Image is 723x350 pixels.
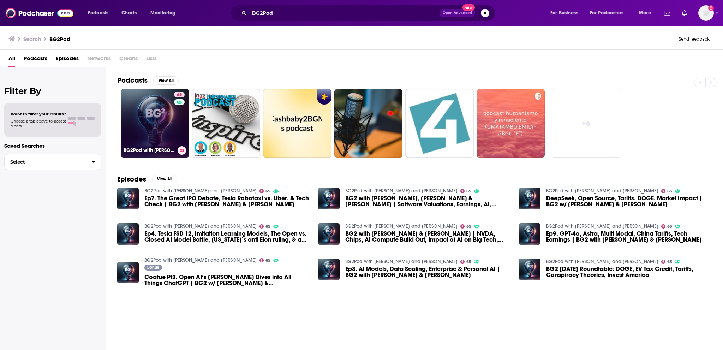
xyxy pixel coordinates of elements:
[144,195,310,207] span: Ep7. The Great IPO Debate, Tesla Robotaxi vs. Uber, & Tech Check | BG2 with [PERSON_NAME] & [PERS...
[345,195,510,207] span: BG2 with [PERSON_NAME], [PERSON_NAME] & [PERSON_NAME] | Software Valuations, Earnings, AI, Immigr...
[667,260,672,263] span: 65
[117,7,141,19] a: Charts
[152,175,177,183] button: View All
[144,274,310,286] a: Coatue Pt2. Open AI’s Kevin Weil Dives into All Things ChatGPT | BG2 w/ Bill Gurley & Brad Gerstner
[546,266,711,278] span: BG2 [DATE] Roundtable: DOGE, EV Tax Credit, Tariffs, Conspiracy Theories, Invest America
[174,92,185,97] a: 65
[634,7,660,19] button: open menu
[443,11,472,15] span: Open Advanced
[546,266,711,278] a: BG2 Thanksgiving Roundtable: DOGE, EV Tax Credit, Tariffs, Conspiracy Theories, Invest America
[117,175,177,184] a: EpisodesView All
[585,7,634,19] button: open menu
[545,7,587,19] button: open menu
[237,5,502,21] div: Search podcasts, credits, & more...
[146,53,157,67] span: Lists
[24,53,47,67] a: Podcasts
[177,91,182,99] span: 65
[345,188,458,194] a: BG2Pod with Brad Gerstner and Bill Gurley
[265,259,270,262] span: 65
[318,188,340,209] img: BG2 with Bill Gurley, Brad Gerstner & Aaron Levie | Software Valuations, Earnings, AI, Immigratio...
[460,260,472,264] a: 65
[519,223,540,245] img: Ep9. GPT-4o, Astra, Multi Modal, China Tariffs, Tech Earnings | BG2 with Bill Gurley & Brad Gerstner
[345,231,510,243] span: BG2 with [PERSON_NAME] & [PERSON_NAME] | NVDA, Chips, AI Compute Build Out, Impact of AI on Big T...
[698,5,714,21] button: Show profile menu
[661,7,673,19] a: Show notifications dropdown
[11,112,66,117] span: Want to filter your results?
[546,195,711,207] span: DeepSeek, Open Source, Tariffs, DOGE, Market Impact | BG2 w/ [PERSON_NAME] & [PERSON_NAME]
[552,89,620,158] a: +6
[265,190,270,193] span: 65
[144,274,310,286] span: Coatue Pt2. Open AI’s [PERSON_NAME] Dives into All Things ChatGPT | BG2 w/ [PERSON_NAME] & [PERSO...
[87,53,111,67] span: Networks
[345,231,510,243] a: BG2 with Bill Gurley & Brad Gerstner | NVDA, Chips, AI Compute Build Out, Impact of AI on Big Tec...
[318,223,340,245] img: BG2 with Bill Gurley & Brad Gerstner | NVDA, Chips, AI Compute Build Out, Impact of AI on Big Tec...
[117,262,139,284] img: Coatue Pt2. Open AI’s Kevin Weil Dives into All Things ChatGPT | BG2 w/ Bill Gurley & Brad Gerstner
[519,259,540,280] a: BG2 Thanksgiving Roundtable: DOGE, EV Tax Credit, Tariffs, Conspiracy Theories, Invest America
[249,7,440,19] input: Search podcasts, credits, & more...
[661,260,673,264] a: 65
[667,190,672,193] span: 65
[83,7,118,19] button: open menu
[144,223,257,229] a: BG2Pod with Brad Gerstner and Bill Gurley
[117,76,179,85] a: PodcastsView All
[345,195,510,207] a: BG2 with Bill Gurley, Brad Gerstner & Aaron Levie | Software Valuations, Earnings, AI, Immigratio...
[4,142,101,149] p: Saved Searches
[144,231,310,243] span: Ep4. Tesla FSD 12, Imitation Learning Models, The Open vs. Closed AI Model Battle, [US_STATE]’s a...
[121,8,137,18] span: Charts
[546,259,658,265] a: BG2Pod with Brad Gerstner and Bill Gurley
[124,147,175,153] h3: BG2Pod with [PERSON_NAME] and [PERSON_NAME]
[440,9,475,17] button: Open AdvancedNew
[466,225,471,228] span: 65
[550,8,578,18] span: For Business
[259,258,271,262] a: 65
[56,53,79,67] a: Episodes
[117,188,139,209] img: Ep7. The Great IPO Debate, Tesla Robotaxi vs. Uber, & Tech Check | BG2 with Bill Gurley & Brad Ge...
[698,5,714,21] span: Logged in as mindyn
[150,8,175,18] span: Monitoring
[153,76,179,85] button: View All
[117,175,146,184] h2: Episodes
[11,119,66,129] span: Choose a tab above to access filters.
[460,189,472,193] a: 65
[8,53,15,67] span: All
[698,5,714,21] img: User Profile
[345,266,510,278] span: Ep8. AI Models, Data Scaling, Enterprise & Personal AI | BG2 with [PERSON_NAME] & [PERSON_NAME]
[117,76,148,85] h2: Podcasts
[345,259,458,265] a: BG2Pod with Brad Gerstner and Bill Gurley
[345,223,458,229] a: BG2Pod with Brad Gerstner and Bill Gurley
[117,223,139,245] img: Ep4. Tesla FSD 12, Imitation Learning Models, The Open vs. Closed AI Model Battle, Delaware’s ant...
[144,195,310,207] a: Ep7. The Great IPO Debate, Tesla Robotaxi vs. Uber, & Tech Check | BG2 with Bill Gurley & Brad Ge...
[318,259,340,280] img: Ep8. AI Models, Data Scaling, Enterprise & Personal AI | BG2 with Bill Gurley & Brad Gerstner
[144,188,257,194] a: BG2Pod with Brad Gerstner and Bill Gurley
[708,5,714,11] svg: Add a profile image
[462,4,475,11] span: New
[667,225,672,228] span: 65
[661,189,673,193] a: 65
[145,7,185,19] button: open menu
[49,36,70,42] h3: BG2Pod
[466,260,471,263] span: 65
[546,223,658,229] a: BG2Pod with Brad Gerstner and Bill Gurley
[88,8,108,18] span: Podcasts
[23,36,41,42] h3: Search
[590,8,624,18] span: For Podcasters
[546,231,711,243] a: Ep9. GPT-4o, Astra, Multi Modal, China Tariffs, Tech Earnings | BG2 with Bill Gurley & Brad Gerstner
[546,195,711,207] a: DeepSeek, Open Source, Tariffs, DOGE, Market Impact | BG2 w/ Bill Gurley & Brad Gerstner
[144,231,310,243] a: Ep4. Tesla FSD 12, Imitation Learning Models, The Open vs. Closed AI Model Battle, Delaware’s ant...
[661,224,673,229] a: 65
[466,190,471,193] span: 65
[147,265,159,269] span: Bonus
[6,6,73,20] img: Podchaser - Follow, Share and Rate Podcasts
[5,160,86,164] span: Select
[519,188,540,209] a: DeepSeek, Open Source, Tariffs, DOGE, Market Impact | BG2 w/ Bill Gurley & Brad Gerstner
